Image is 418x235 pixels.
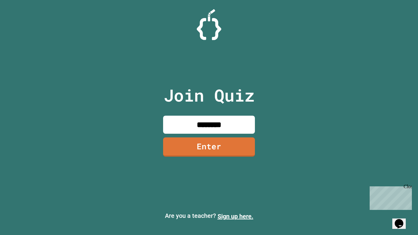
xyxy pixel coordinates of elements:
img: Logo.svg [197,9,221,40]
a: Sign up here. [218,213,253,220]
iframe: chat widget [367,184,412,210]
p: Are you a teacher? [5,211,413,221]
p: Join Quiz [164,83,255,108]
a: Enter [163,137,255,157]
iframe: chat widget [392,211,412,229]
div: Chat with us now!Close [2,2,42,39]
